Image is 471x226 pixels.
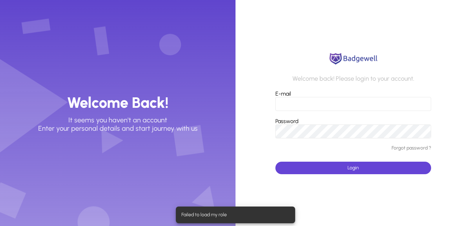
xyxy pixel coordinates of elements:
[327,52,379,66] img: logo.png
[392,145,431,151] a: Forgot password ?
[292,75,414,83] p: Welcome back! Please login to your account.
[348,165,359,171] span: Login
[275,162,431,174] button: Login
[67,94,169,112] h3: Welcome Back!
[38,124,198,132] p: Enter your personal details and start journey with us
[275,118,299,124] label: Password
[68,116,167,124] p: It seems you haven't an account
[176,207,292,223] div: Failed to load my role
[275,90,291,97] label: E-mail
